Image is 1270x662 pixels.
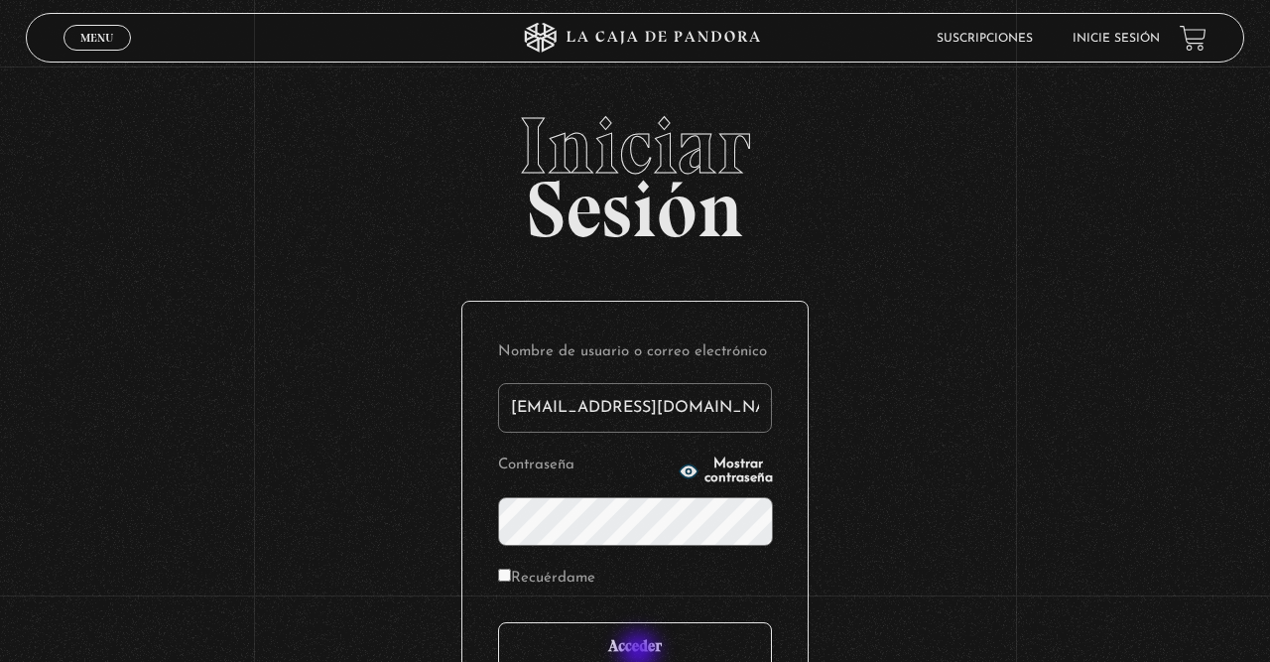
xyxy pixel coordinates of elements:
button: Mostrar contraseña [679,458,773,485]
label: Recuérdame [498,564,595,595]
label: Nombre de usuario o correo electrónico [498,337,772,368]
label: Contraseña [498,451,673,481]
span: Menu [80,32,113,44]
a: Suscripciones [937,33,1033,45]
span: Cerrar [74,49,121,63]
input: Recuérdame [498,569,511,582]
span: Iniciar [26,106,1245,186]
a: Inicie sesión [1073,33,1160,45]
span: Mostrar contraseña [704,458,773,485]
h2: Sesión [26,106,1245,233]
a: View your shopping cart [1180,25,1206,52]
